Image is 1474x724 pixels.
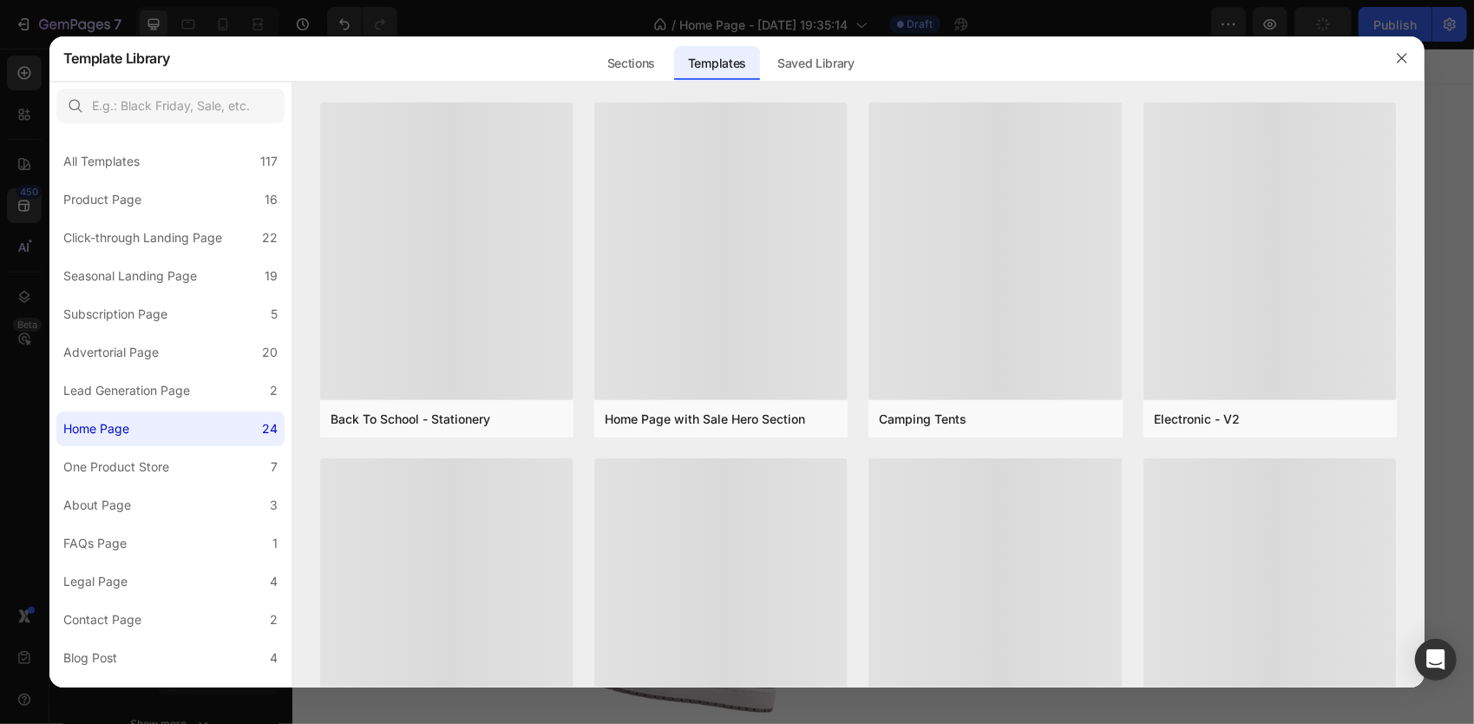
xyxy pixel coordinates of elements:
div: FAQs Page [63,533,127,554]
button: Carousel Next Arrow [1049,131,1097,180]
div: 5 [271,304,278,325]
div: One Product Store [63,457,169,477]
div: 4 [270,571,278,592]
button: Dot [594,157,605,168]
div: All Templates [63,151,140,172]
div: Contact Page [63,609,141,630]
div: 4 [270,648,278,668]
div: Templates [674,46,760,81]
div: 117 [260,151,278,172]
button: Carousel Back Arrow [84,131,133,180]
div: 2 [270,609,278,630]
h2: Template Library [63,36,170,81]
div: 24 [262,418,278,439]
div: 2 [270,380,278,401]
div: Saved Library [763,46,868,81]
div: Home Page with Sale Hero Section [605,410,805,428]
button: Dot [612,157,622,168]
div: 16 [265,189,278,210]
div: Legal Page [63,571,128,592]
div: Drop element here [555,148,647,162]
div: Blog Post [63,648,117,668]
div: Lead Generation Page [63,380,190,401]
input: E.g.: Black Friday, Sale, etc. [56,89,285,123]
div: Advertorial Page [63,342,159,363]
div: 3 [270,495,278,516]
div: Electronic - V2 [1154,410,1240,428]
div: About Page [63,495,131,516]
div: Click-through Landing Page [63,227,222,248]
div: Subscription Page [63,304,167,325]
div: Home Page [63,418,129,439]
div: 2 [270,686,278,707]
div: 7 [271,457,278,477]
div: Drop element here [555,76,647,89]
div: 22 [262,227,278,248]
div: Carousel [92,105,143,121]
div: Sections [593,46,669,81]
div: Blog List [63,686,112,707]
div: 19 [265,266,278,286]
div: Open Intercom Messenger [1415,639,1457,681]
div: 20 [262,342,278,363]
button: Dot [577,157,587,168]
button: Dot [560,157,570,168]
div: Product Page [63,189,141,210]
div: Back To School - Stationery [331,410,490,428]
div: Seasonal Landing Page [63,266,197,286]
div: 1 [272,533,278,554]
div: Camping Tents [879,410,966,428]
